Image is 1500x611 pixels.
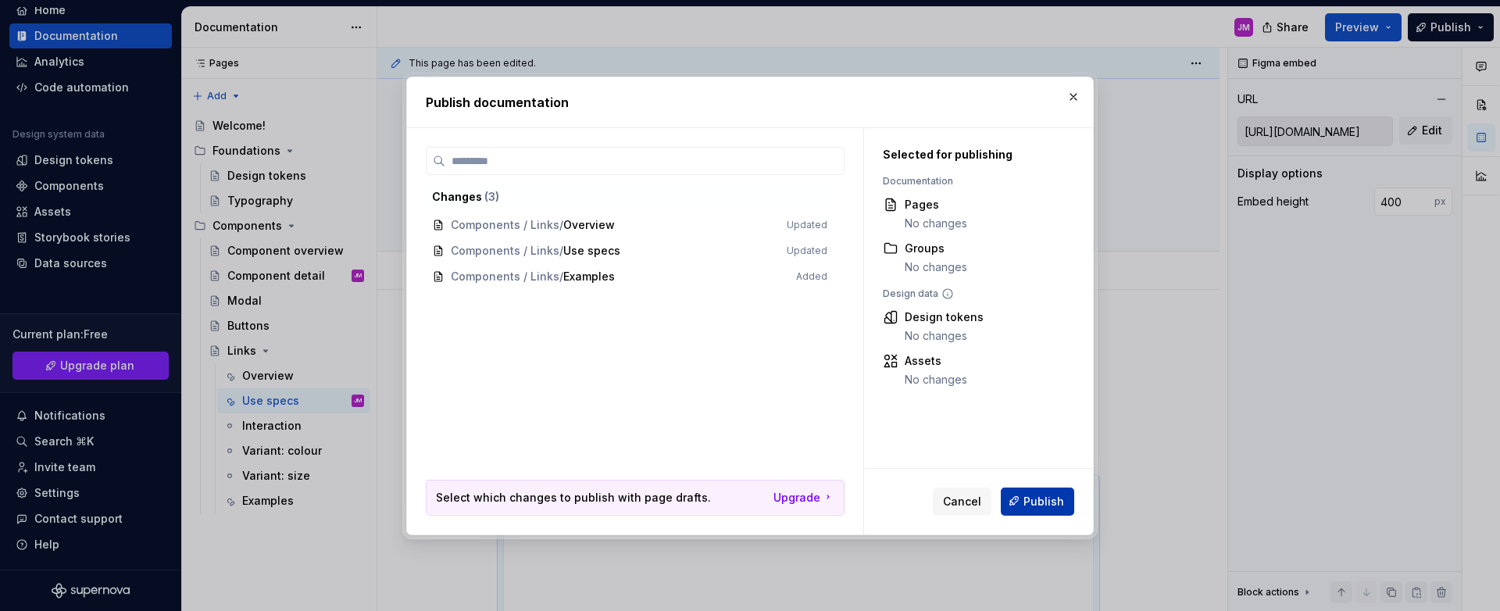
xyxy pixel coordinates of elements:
button: Cancel [933,487,991,515]
div: Groups [905,241,967,256]
div: No changes [905,216,967,231]
span: Publish [1023,493,1064,509]
div: Design tokens [905,309,984,325]
div: Selected for publishing [883,147,1056,163]
div: Changes [432,189,827,205]
div: Assets [905,353,967,369]
p: Select which changes to publish with page drafts. [436,489,711,505]
a: Upgrade [773,489,834,505]
div: No changes [905,328,984,344]
button: Publish [1001,487,1074,515]
div: Pages [905,197,967,213]
div: No changes [905,372,967,388]
span: Cancel [943,493,981,509]
div: Design data [883,288,1056,300]
div: No changes [905,259,967,275]
div: Documentation [883,175,1056,188]
span: ( 3 ) [484,190,499,203]
h2: Publish documentation [426,93,1074,112]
